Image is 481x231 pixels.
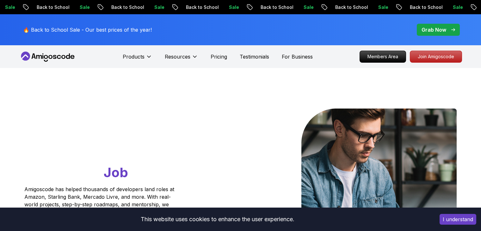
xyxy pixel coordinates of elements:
[240,53,269,60] a: Testimonials
[360,51,406,63] a: Members Area
[23,26,152,34] p: 🔥 Back to School Sale - Our best prices of the year!
[74,4,94,10] p: Sale
[24,185,176,216] p: Amigoscode has helped thousands of developers land roles at Amazon, Starling Bank, Mercado Livre,...
[24,109,199,182] h1: Go From Learning to Hired: Master Java, Spring Boot & Cloud Skills That Get You the
[104,164,128,180] span: Job
[282,53,313,60] a: For Business
[31,4,74,10] p: Back to School
[447,4,467,10] p: Sale
[5,212,430,226] div: This website uses cookies to enhance the user experience.
[211,53,227,60] a: Pricing
[410,51,462,62] p: Join Amigoscode
[165,53,198,66] button: Resources
[298,4,318,10] p: Sale
[404,4,447,10] p: Back to School
[360,51,406,62] p: Members Area
[165,53,190,60] p: Resources
[255,4,298,10] p: Back to School
[123,53,152,66] button: Products
[372,4,392,10] p: Sale
[440,214,476,225] button: Accept cookies
[180,4,223,10] p: Back to School
[223,4,243,10] p: Sale
[329,4,372,10] p: Back to School
[123,53,145,60] p: Products
[148,4,169,10] p: Sale
[410,51,462,63] a: Join Amigoscode
[422,26,446,34] p: Grab Now
[105,4,148,10] p: Back to School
